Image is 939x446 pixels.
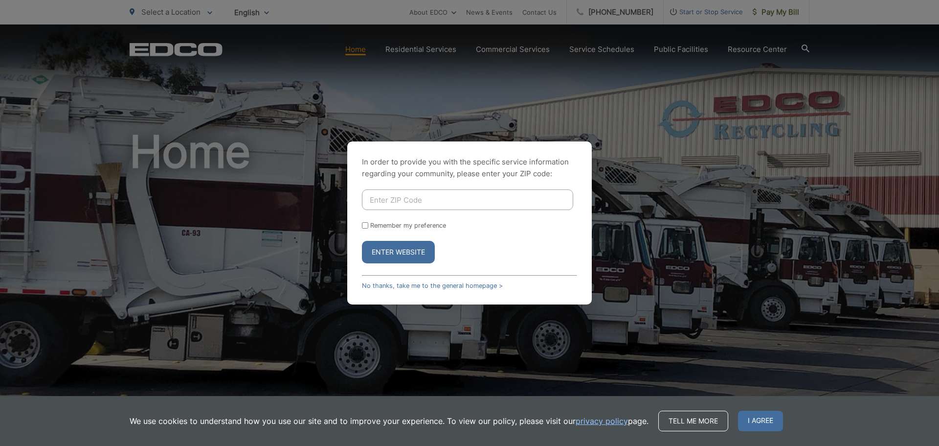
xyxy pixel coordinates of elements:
[130,415,648,427] p: We use cookies to understand how you use our site and to improve your experience. To view our pol...
[362,189,573,210] input: Enter ZIP Code
[370,222,446,229] label: Remember my preference
[362,241,435,263] button: Enter Website
[738,411,783,431] span: I agree
[658,411,728,431] a: Tell me more
[362,282,503,289] a: No thanks, take me to the general homepage >
[576,415,628,427] a: privacy policy
[362,156,577,180] p: In order to provide you with the specific service information regarding your community, please en...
